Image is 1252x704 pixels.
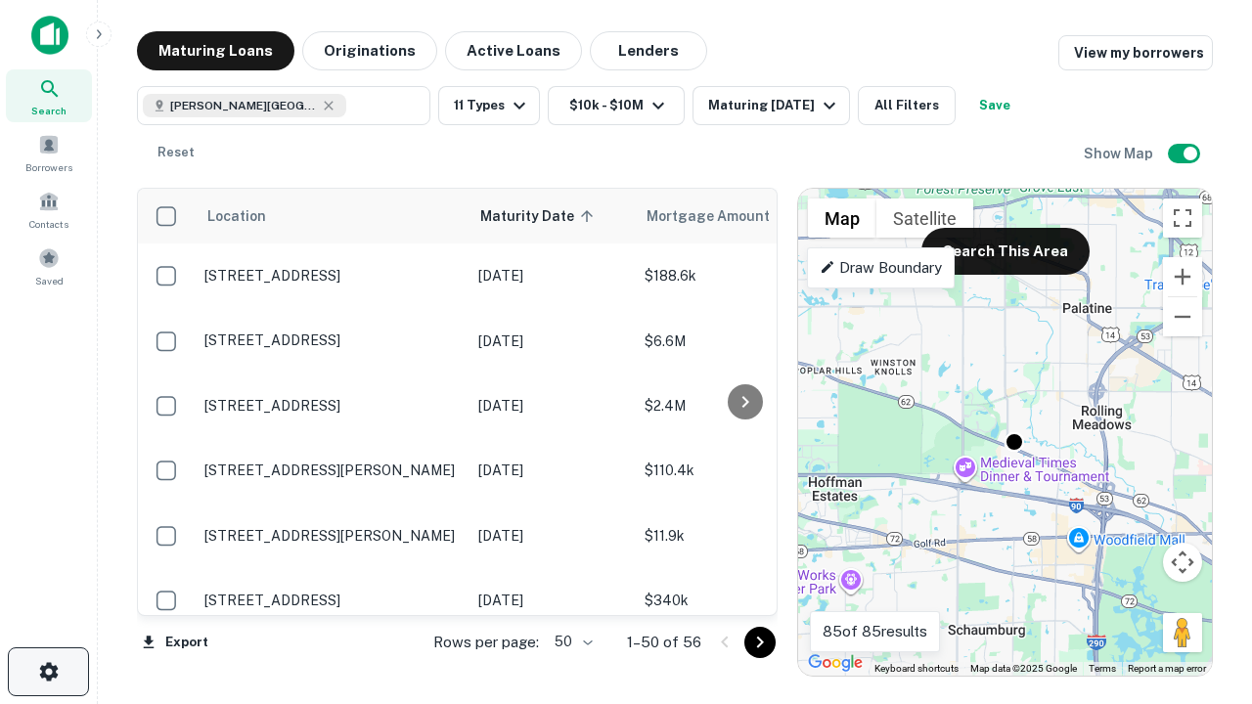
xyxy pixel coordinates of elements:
span: Mortgage Amount [647,204,795,228]
p: $2.4M [645,395,840,417]
p: [STREET_ADDRESS] [204,397,459,415]
span: Contacts [29,216,68,232]
button: Drag Pegman onto the map to open Street View [1163,613,1202,652]
span: Maturity Date [480,204,600,228]
p: 1–50 of 56 [627,631,701,654]
button: Maturing Loans [137,31,294,70]
button: Lenders [590,31,707,70]
p: [DATE] [478,330,625,352]
span: Search [31,103,67,118]
a: Open this area in Google Maps (opens a new window) [803,650,868,676]
th: Maturity Date [469,189,635,243]
p: [DATE] [478,460,625,481]
p: $6.6M [645,330,840,352]
p: 85 of 85 results [823,620,927,643]
button: Search This Area [921,228,1090,275]
button: Go to next page [744,627,776,658]
div: 50 [547,628,596,656]
p: [STREET_ADDRESS] [204,267,459,285]
span: Location [206,204,266,228]
p: [DATE] [478,525,625,547]
div: 0 0 [798,189,1212,676]
button: Maturing [DATE] [693,86,850,125]
img: capitalize-icon.png [31,16,68,55]
p: $11.9k [645,525,840,547]
button: All Filters [858,86,956,125]
span: [PERSON_NAME][GEOGRAPHIC_DATA], [GEOGRAPHIC_DATA] [170,97,317,114]
a: Contacts [6,183,92,236]
button: $10k - $10M [548,86,685,125]
button: Originations [302,31,437,70]
p: [DATE] [478,590,625,611]
a: View my borrowers [1058,35,1213,70]
a: Report a map error [1128,663,1206,674]
button: Reset [145,133,207,172]
button: Toggle fullscreen view [1163,198,1202,238]
div: Maturing [DATE] [708,94,841,117]
th: Location [195,189,469,243]
a: Borrowers [6,126,92,179]
p: [STREET_ADDRESS][PERSON_NAME] [204,527,459,545]
a: Search [6,69,92,122]
button: Zoom in [1163,257,1202,296]
p: Draw Boundary [820,256,942,280]
p: Rows per page: [433,631,539,654]
button: Show satellite imagery [876,198,973,238]
button: Export [137,628,213,657]
button: 11 Types [438,86,540,125]
button: Keyboard shortcuts [874,662,959,676]
button: Active Loans [445,31,582,70]
iframe: Chat Widget [1154,485,1252,579]
p: [DATE] [478,395,625,417]
th: Mortgage Amount [635,189,850,243]
h6: Show Map [1084,143,1156,164]
span: Borrowers [25,159,72,175]
span: Map data ©2025 Google [970,663,1077,674]
p: [STREET_ADDRESS] [204,592,459,609]
span: Saved [35,273,64,288]
a: Terms (opens in new tab) [1089,663,1116,674]
p: [STREET_ADDRESS][PERSON_NAME] [204,462,459,479]
a: Saved [6,240,92,292]
p: $110.4k [645,460,840,481]
p: $340k [645,590,840,611]
img: Google [803,650,868,676]
p: [DATE] [478,265,625,286]
button: Zoom out [1163,297,1202,336]
p: [STREET_ADDRESS] [204,331,459,349]
button: Save your search to get updates of matches that match your search criteria. [963,86,1026,125]
p: $188.6k [645,265,840,286]
button: Show street map [808,198,876,238]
